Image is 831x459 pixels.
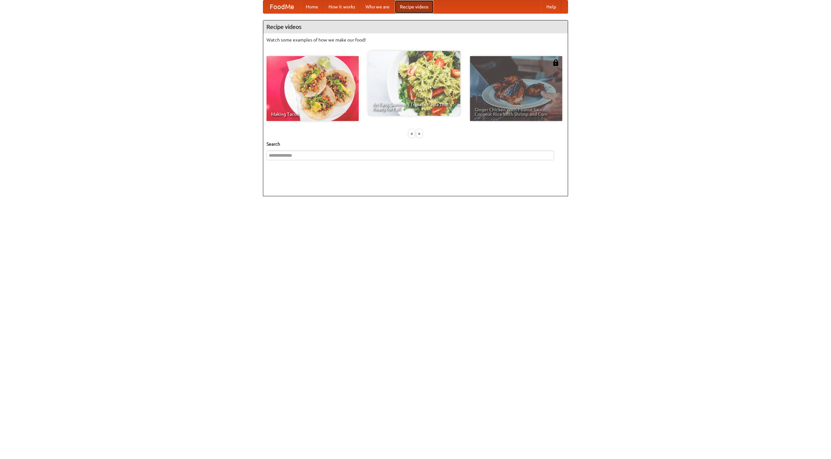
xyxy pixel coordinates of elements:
h5: Search [267,141,564,147]
div: « [409,129,415,138]
a: Home [301,0,323,13]
a: FoodMe [263,0,301,13]
a: Making Tacos [267,56,359,121]
span: An Easy, Summery Tomato Pasta That's Ready for Fall [373,102,456,111]
a: Recipe videos [395,0,434,13]
p: Watch some examples of how we make our food! [267,37,564,43]
h4: Recipe videos [263,20,568,33]
a: Help [541,0,561,13]
img: 483408.png [552,59,559,66]
span: Making Tacos [271,112,354,116]
a: An Easy, Summery Tomato Pasta That's Ready for Fall [368,51,460,116]
div: » [416,129,422,138]
a: Who we are [360,0,395,13]
a: How it works [323,0,360,13]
